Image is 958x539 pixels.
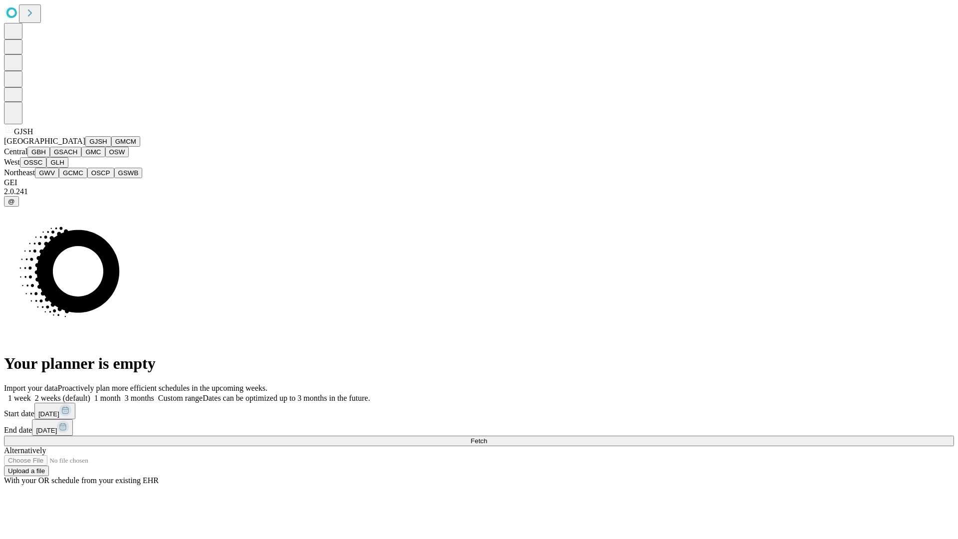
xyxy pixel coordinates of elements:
[36,427,57,434] span: [DATE]
[4,168,35,177] span: Northeast
[85,136,111,147] button: GJSH
[4,158,20,166] span: West
[8,394,31,402] span: 1 week
[4,354,954,373] h1: Your planner is empty
[81,147,105,157] button: GMC
[94,394,121,402] span: 1 month
[38,410,59,418] span: [DATE]
[105,147,129,157] button: OSW
[114,168,143,178] button: GSWB
[34,403,75,419] button: [DATE]
[4,403,954,419] div: Start date
[4,476,159,485] span: With your OR schedule from your existing EHR
[14,127,33,136] span: GJSH
[87,168,114,178] button: OSCP
[4,187,954,196] div: 2.0.241
[4,196,19,207] button: @
[50,147,81,157] button: GSACH
[111,136,140,147] button: GMCM
[471,437,487,445] span: Fetch
[4,147,27,156] span: Central
[46,157,68,168] button: GLH
[4,436,954,446] button: Fetch
[35,394,90,402] span: 2 weeks (default)
[8,198,15,205] span: @
[158,394,203,402] span: Custom range
[4,466,49,476] button: Upload a file
[20,157,47,168] button: OSSC
[27,147,50,157] button: GBH
[203,394,370,402] span: Dates can be optimized up to 3 months in the future.
[4,446,46,455] span: Alternatively
[4,384,58,392] span: Import your data
[4,137,85,145] span: [GEOGRAPHIC_DATA]
[58,384,267,392] span: Proactively plan more efficient schedules in the upcoming weeks.
[4,178,954,187] div: GEI
[125,394,154,402] span: 3 months
[35,168,59,178] button: GWV
[4,419,954,436] div: End date
[32,419,73,436] button: [DATE]
[59,168,87,178] button: GCMC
